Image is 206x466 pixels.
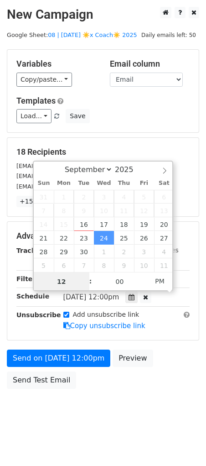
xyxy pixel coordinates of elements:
[154,204,174,217] span: September 13, 2025
[74,231,94,245] span: September 23, 2025
[94,180,114,186] span: Wed
[113,350,153,367] a: Preview
[54,217,74,231] span: September 15, 2025
[134,231,154,245] span: September 26, 2025
[138,30,199,40] span: Daily emails left: 50
[74,245,94,258] span: September 30, 2025
[74,204,94,217] span: September 9, 2025
[114,231,134,245] span: September 25, 2025
[34,272,89,291] input: Hour
[114,180,134,186] span: Thu
[73,310,139,319] label: Add unsubscribe link
[160,422,206,466] iframe: Chat Widget
[16,183,118,190] small: [EMAIL_ADDRESS][DOMAIN_NAME]
[16,162,118,169] small: [EMAIL_ADDRESS][DOMAIN_NAME]
[74,258,94,272] span: October 7, 2025
[34,245,54,258] span: September 28, 2025
[7,7,199,22] h2: New Campaign
[54,180,74,186] span: Mon
[114,204,134,217] span: September 11, 2025
[34,180,54,186] span: Sun
[16,59,96,69] h5: Variables
[16,231,190,241] h5: Advanced
[114,190,134,204] span: September 4, 2025
[74,180,94,186] span: Tue
[34,258,54,272] span: October 5, 2025
[54,245,74,258] span: September 29, 2025
[34,190,54,204] span: August 31, 2025
[143,246,178,255] label: UTM Codes
[134,245,154,258] span: October 3, 2025
[154,231,174,245] span: September 27, 2025
[134,217,154,231] span: September 19, 2025
[94,190,114,204] span: September 3, 2025
[7,372,76,389] a: Send Test Email
[16,196,55,207] a: +15 more
[94,204,114,217] span: September 10, 2025
[16,96,56,105] a: Templates
[74,217,94,231] span: September 16, 2025
[66,109,89,123] button: Save
[113,165,145,174] input: Year
[74,190,94,204] span: September 2, 2025
[154,245,174,258] span: October 4, 2025
[94,245,114,258] span: October 1, 2025
[16,109,51,123] a: Load...
[134,204,154,217] span: September 12, 2025
[54,190,74,204] span: September 1, 2025
[63,322,145,330] a: Copy unsubscribe link
[154,190,174,204] span: September 6, 2025
[147,272,172,290] span: Click to toggle
[54,258,74,272] span: October 6, 2025
[16,147,190,157] h5: 18 Recipients
[54,231,74,245] span: September 22, 2025
[154,217,174,231] span: September 20, 2025
[16,247,47,254] strong: Tracking
[154,180,174,186] span: Sat
[34,204,54,217] span: September 7, 2025
[16,173,118,179] small: [EMAIL_ADDRESS][DOMAIN_NAME]
[63,293,119,301] span: [DATE] 12:00pm
[16,311,61,319] strong: Unsubscribe
[110,59,190,69] h5: Email column
[114,217,134,231] span: September 18, 2025
[16,275,40,283] strong: Filters
[138,31,199,38] a: Daily emails left: 50
[114,245,134,258] span: October 2, 2025
[94,231,114,245] span: September 24, 2025
[154,258,174,272] span: October 11, 2025
[34,217,54,231] span: September 14, 2025
[16,293,49,300] strong: Schedule
[92,272,148,291] input: Minute
[16,73,72,87] a: Copy/paste...
[94,217,114,231] span: September 17, 2025
[7,350,110,367] a: Send on [DATE] 12:00pm
[134,180,154,186] span: Fri
[34,231,54,245] span: September 21, 2025
[48,31,137,38] a: 08 | [DATE] ☀️x Coach☀️ 2025
[89,272,92,290] span: :
[134,190,154,204] span: September 5, 2025
[134,258,154,272] span: October 10, 2025
[94,258,114,272] span: October 8, 2025
[114,258,134,272] span: October 9, 2025
[7,31,137,38] small: Google Sheet:
[54,204,74,217] span: September 8, 2025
